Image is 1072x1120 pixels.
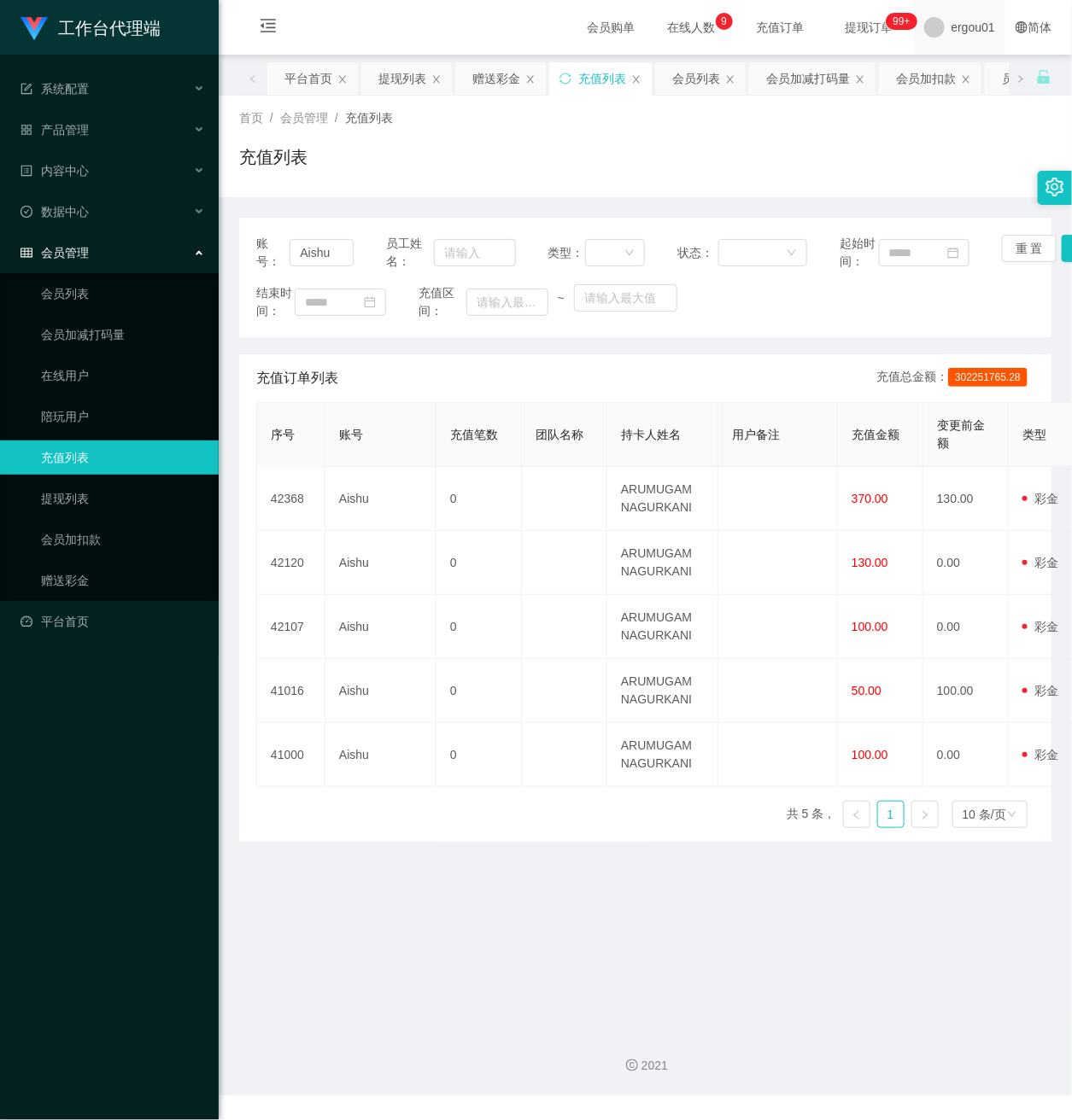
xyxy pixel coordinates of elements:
td: 0 [436,595,522,659]
span: 130.00 [852,556,888,569]
i: 图标: copyright [626,1059,638,1071]
a: 会员加扣款 [41,522,205,557]
span: 变更前金额 [937,418,985,450]
i: 图标: sync [559,73,571,85]
span: 状态： [677,244,718,262]
span: 账号： [256,235,290,271]
td: 42107 [257,595,325,659]
span: 系统配置 [21,82,89,96]
span: 充值金额 [852,428,899,441]
td: Aishu [325,467,436,531]
span: 370.00 [852,492,888,505]
span: 账号 [339,428,363,441]
span: / [335,111,338,125]
h1: 充值列表 [239,144,308,170]
td: 42368 [257,467,325,531]
span: 提现订单 [837,21,902,33]
sup: 974 [886,13,917,30]
td: ARUMUGAM NAGURKANI [607,659,718,723]
i: 图标: menu-fold [239,1,297,55]
div: 赠送彩金 [472,62,520,95]
td: ARUMUGAM NAGURKANI [607,595,718,659]
i: 图标: check-circle-o [21,206,32,218]
span: 充值区间： [419,284,466,320]
span: 彩金 [1022,748,1058,761]
td: 0 [436,467,522,531]
span: 团队名称 [536,428,583,441]
i: 图标: close [337,74,348,85]
td: Aishu [325,531,436,595]
div: 平台首页 [284,62,332,95]
input: 请输入 [434,239,516,266]
a: 会员列表 [41,277,205,311]
a: 陪玩用户 [41,400,205,434]
td: ARUMUGAM NAGURKANI [607,723,718,787]
div: 10 条/页 [963,802,1006,827]
i: 图标: close [961,74,971,85]
span: 员工姓名： [386,235,434,271]
i: 图标: unlock [1036,69,1051,85]
span: 类型 [1022,428,1046,441]
li: 1 [877,801,905,828]
td: 0 [436,531,522,595]
div: 充值列表 [578,62,626,95]
span: 充值列表 [345,111,393,125]
i: 图标: right [920,810,930,820]
i: 图标: down [624,248,635,260]
i: 图标: table [21,247,32,259]
span: 彩金 [1022,620,1058,633]
span: 产品管理 [21,123,89,137]
a: 在线用户 [41,359,205,393]
a: 工作台代理端 [21,20,161,34]
div: 充值总金额： [876,368,1034,388]
i: 图标: close [855,74,865,85]
div: 2021 [232,1057,1058,1075]
td: Aishu [325,595,436,659]
i: 图标: close [525,74,536,85]
i: 图标: global [1016,21,1028,33]
i: 图标: close [431,74,442,85]
span: 会员管理 [280,111,328,125]
div: 提现列表 [378,62,426,95]
td: 100.00 [923,659,1009,723]
p: 9 [721,13,727,30]
td: 41016 [257,659,325,723]
span: 彩金 [1022,684,1058,697]
span: 持卡人姓名 [621,428,681,441]
i: 图标: profile [21,165,32,177]
td: 0 [436,723,522,787]
span: 会员管理 [21,246,89,260]
td: Aishu [325,723,436,787]
span: 100.00 [852,620,888,633]
span: 用户备注 [732,428,780,441]
td: ARUMUGAM NAGURKANI [607,467,718,531]
span: 充值笔数 [450,428,498,441]
i: 图标: close [631,74,641,85]
a: 充值列表 [41,440,205,475]
td: 41000 [257,723,325,787]
td: 42120 [257,531,325,595]
td: 0.00 [923,723,1009,787]
td: Aishu [325,659,436,723]
span: 首页 [239,111,263,125]
div: 会员列表 [672,62,720,95]
td: 0 [436,659,522,723]
a: 1 [878,802,904,827]
div: 员工统计 [1002,62,1050,95]
i: 图标: right [1016,74,1025,83]
i: 图标: calendar [364,296,376,308]
li: 上一页 [843,801,870,828]
div: 会员加扣款 [896,62,956,95]
span: 内容中心 [21,164,89,178]
td: 130.00 [923,467,1009,531]
input: 请输入最大值 [574,284,677,312]
sup: 9 [716,13,733,30]
input: 请输入最小值为 [466,289,548,316]
span: 在线人数 [659,21,724,33]
span: 100.00 [852,748,888,761]
span: 起始时间： [840,235,878,271]
i: 图标: down [787,248,797,260]
span: 数据中心 [21,205,89,219]
span: ~ [548,289,574,307]
span: 类型： [548,244,585,262]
